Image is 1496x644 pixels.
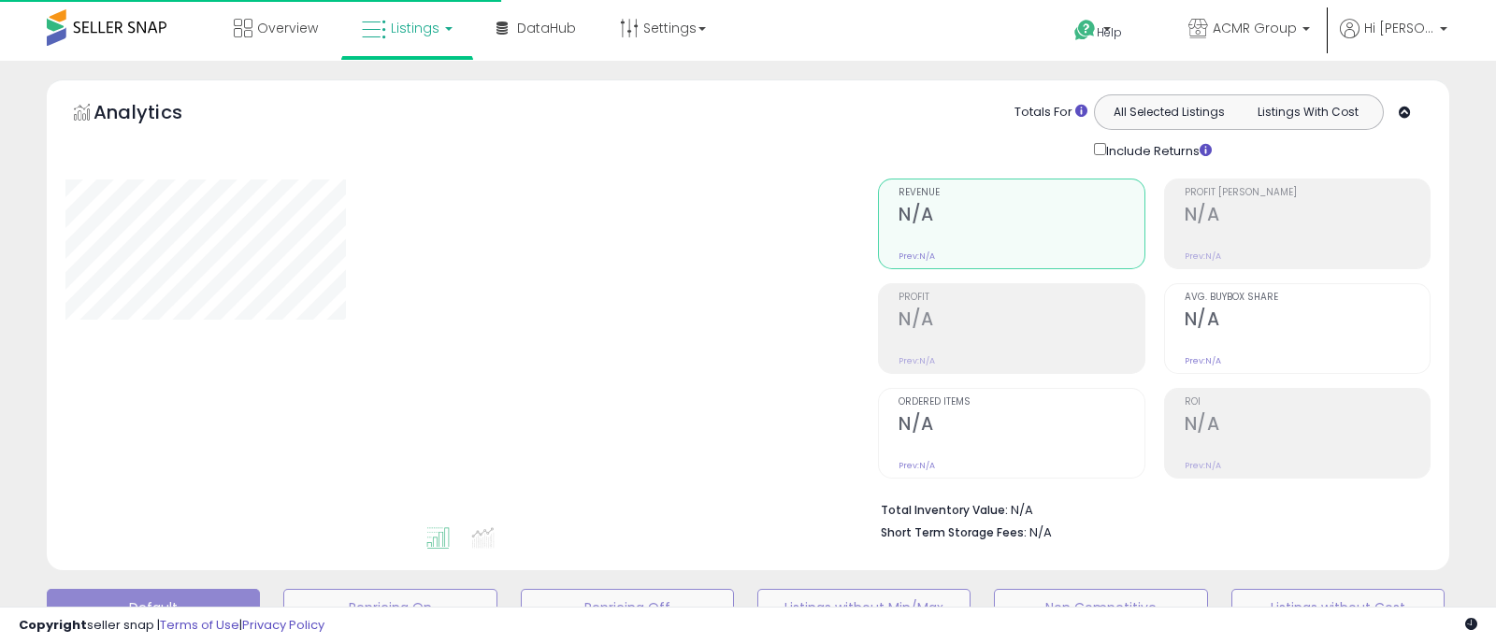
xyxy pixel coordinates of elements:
span: Profit [PERSON_NAME] [1185,188,1430,198]
small: Prev: N/A [1185,460,1221,471]
span: ACMR Group [1213,19,1297,37]
button: Listings without Cost [1231,589,1445,626]
span: Avg. Buybox Share [1185,293,1430,303]
h2: N/A [899,413,1144,438]
span: DataHub [517,19,576,37]
b: Total Inventory Value: [881,502,1008,518]
button: Repricing On [283,589,496,626]
button: Repricing Off [521,589,734,626]
span: Hi [PERSON_NAME] [1364,19,1434,37]
button: Default [47,589,260,626]
b: Short Term Storage Fees: [881,524,1027,540]
div: Totals For [1014,104,1087,122]
strong: Copyright [19,616,87,634]
div: seller snap | | [19,617,324,635]
span: Overview [257,19,318,37]
button: Non Competitive [994,589,1207,626]
h2: N/A [899,308,1144,334]
button: Listings With Cost [1238,100,1377,124]
span: Ordered Items [899,397,1144,408]
h2: N/A [899,204,1144,229]
small: Prev: N/A [1185,355,1221,366]
small: Prev: N/A [1185,250,1221,262]
span: ROI [1185,397,1430,408]
h2: N/A [1185,413,1430,438]
div: Include Returns [1080,139,1234,160]
h2: N/A [1185,308,1430,334]
h2: N/A [1185,204,1430,229]
span: Revenue [899,188,1144,198]
a: Help [1059,5,1158,61]
h5: Analytics [93,99,219,130]
a: Privacy Policy [242,616,324,634]
small: Prev: N/A [899,460,935,471]
small: Prev: N/A [899,250,935,262]
span: N/A [1029,523,1052,541]
small: Prev: N/A [899,355,935,366]
a: Terms of Use [160,616,239,634]
button: Listings without Min/Max [757,589,971,626]
button: All Selected Listings [1100,100,1239,124]
li: N/A [881,497,1417,520]
span: Listings [391,19,439,37]
i: Get Help [1073,19,1097,42]
a: Hi [PERSON_NAME] [1340,19,1447,61]
span: Help [1097,24,1122,40]
span: Profit [899,293,1144,303]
